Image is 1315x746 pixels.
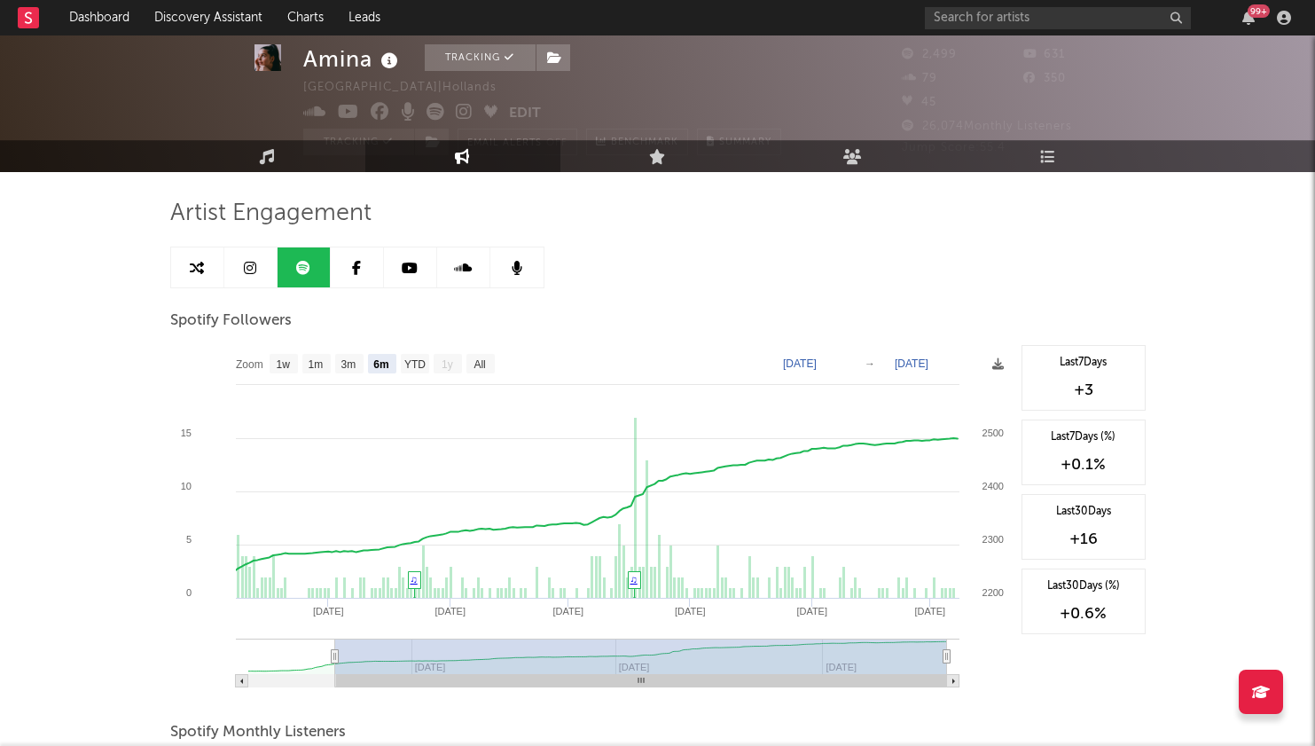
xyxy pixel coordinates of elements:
text: [DATE] [312,606,343,616]
button: Summary [697,129,781,155]
input: Search for artists [925,7,1191,29]
text: 2500 [982,428,1003,438]
text: Zoom [236,358,263,371]
text: 2200 [982,587,1003,598]
span: Summary [719,137,771,147]
span: 631 [1023,49,1065,60]
div: 99 + [1248,4,1270,18]
text: YTD [403,358,425,371]
div: Last 30 Days (%) [1031,578,1136,594]
text: [DATE] [895,357,928,370]
div: Amina [303,44,403,74]
text: All [474,358,485,371]
span: 79 [902,73,937,84]
a: ♫ [630,574,638,585]
div: +3 [1031,380,1136,401]
text: 10 [180,481,191,491]
span: 350 [1023,73,1066,84]
span: Spotify Monthly Listeners [170,722,346,743]
text: [DATE] [796,606,827,616]
text: [DATE] [914,606,945,616]
text: 2300 [982,534,1003,545]
button: Tracking [303,129,414,155]
div: Last 7 Days [1031,355,1136,371]
div: Last 30 Days [1031,504,1136,520]
button: Edit [509,103,541,125]
div: +0.6 % [1031,603,1136,624]
text: 1m [308,358,323,371]
text: 6m [373,358,388,371]
span: 45 [902,97,936,108]
span: Benchmark [611,132,678,153]
a: ♫ [411,574,418,585]
div: [GEOGRAPHIC_DATA] | Hollands [303,77,517,98]
text: [DATE] [552,606,583,616]
span: 2,499 [902,49,957,60]
span: Artist Engagement [170,203,372,224]
button: Email AlertsOff [458,129,577,155]
text: 1y [442,358,453,371]
text: 5 [185,534,191,545]
text: 2400 [982,481,1003,491]
div: +0.1 % [1031,454,1136,475]
span: 26,074 Monthly Listeners [902,121,1072,132]
text: [DATE] [434,606,466,616]
text: 0 [185,587,191,598]
text: [DATE] [674,606,705,616]
text: → [865,357,875,370]
div: Last 7 Days (%) [1031,429,1136,445]
em: Off [546,138,567,148]
a: Benchmark [586,129,688,155]
text: 15 [180,428,191,438]
text: [DATE] [783,357,817,370]
span: Spotify Followers [170,310,292,332]
button: Tracking [425,44,536,71]
button: 99+ [1242,11,1255,25]
div: +16 [1031,529,1136,550]
text: 3m [340,358,356,371]
text: 1w [276,358,290,371]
